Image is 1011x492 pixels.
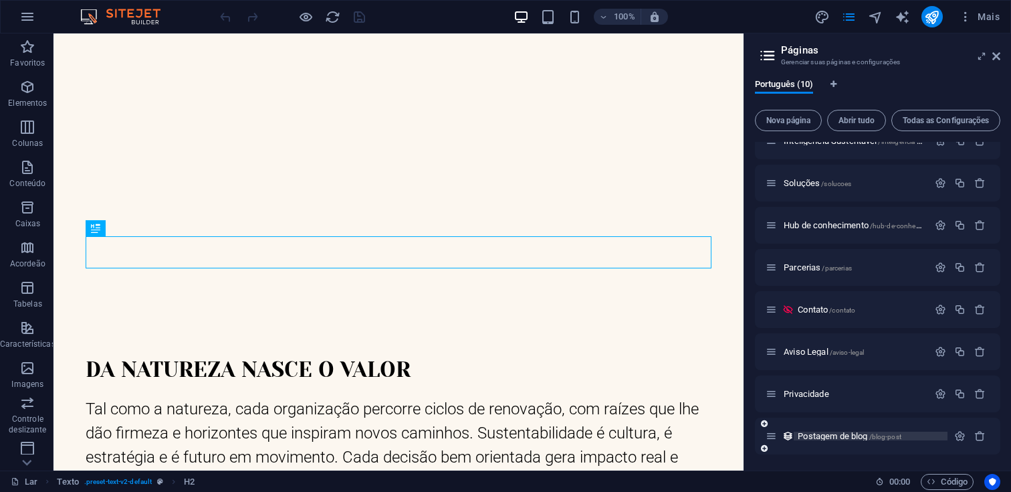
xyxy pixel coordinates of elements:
[57,474,78,490] span: Clique para selecionar. Clique duas vezes para editar
[184,474,195,490] span: Clique para selecionar. Clique duas vezes para editar
[935,346,946,357] div: Configurações
[974,346,986,357] div: Removedor
[780,221,928,230] div: Hub de conhecimento/hub-de-conhecimento
[780,263,928,272] div: Parcerias/parcerias
[822,264,851,272] font: /parcerias
[324,9,340,25] button: recarregar
[935,304,946,315] div: Configurações
[941,477,968,487] font: Código
[954,220,966,231] div: Duplicar
[814,9,830,25] button: projeto
[784,389,829,399] font: Privacidade
[77,9,177,25] img: Logotipo do editor
[780,390,928,398] div: Privacidade​
[798,305,828,315] font: Contato
[325,9,340,25] i: Recarregar página
[794,432,947,440] div: Postagem de blog/blog-post
[784,220,940,230] span: Clique para abrir a página
[891,110,1000,131] button: Todas as Configurações
[755,110,822,131] button: Nova página
[780,179,928,187] div: Soluções/solucoes
[15,219,41,228] font: Caixas
[838,116,875,125] font: Abrir tudo
[798,431,901,441] span: Clique para abrir a página
[784,262,820,272] font: Parcerias
[298,9,314,25] button: Clique aqui para sair do modo de visualização e continuar editando
[954,388,966,400] div: Duplicar
[829,307,855,314] font: /contato
[921,474,974,490] button: Código
[935,388,946,400] div: Configurações
[157,478,163,485] i: Este elemento é uma predefinição personalizável
[784,389,830,399] span: Clique para abrir a página
[755,79,1000,104] div: Guia de Idiomas
[766,116,811,125] font: Nova página
[13,299,42,309] font: Tabelas
[9,179,45,188] font: Conteúdo
[784,347,864,357] span: Clique para abrir a página
[11,380,43,389] font: Imagens
[784,262,852,272] span: Clique para abrir a página
[614,11,635,21] font: 100%
[782,430,794,442] div: Esse layout é usado como modelo para todos os itens (por exemplo, uma postagem de blog) desta col...
[830,349,865,356] font: /aviso-legal
[954,262,966,273] div: Duplicar
[794,305,928,314] div: Contato/contato
[10,58,45,68] font: Favoritos
[821,180,851,187] font: /solucoes
[9,414,46,434] font: Controle deslizante
[814,9,830,25] i: Design (Ctrl+Alt+Y)
[781,44,818,56] font: Páginas
[978,11,1000,22] font: Mais
[889,477,910,487] font: 00:00
[781,58,900,66] font: Gerenciar suas páginas e configurações
[974,262,986,273] div: Removedor
[954,346,966,357] div: Duplicar
[10,259,45,268] font: Acordeão
[57,474,195,490] nav: migalhas de pão
[594,9,641,25] button: 100%
[895,9,911,25] button: gerador_de_texto
[935,220,946,231] div: Configurações
[974,177,986,189] div: Removedor
[84,474,152,490] span: . preset-text-v2-default
[875,474,911,490] h6: Tempo de sessão
[841,9,857,25] button: páginas
[954,430,966,442] div: Configurações
[784,178,851,188] span: Clique para abrir a página
[869,433,901,440] font: /blog-post
[974,220,986,231] div: Removedor
[921,6,943,27] button: publicar
[870,220,941,230] font: /hub-de-conhecimento
[974,304,986,315] div: Removedor
[798,431,867,441] font: Postagem de blog
[935,177,946,189] div: Configurações
[780,347,928,356] div: Aviso Legal/aviso-legal
[784,178,820,188] font: Soluções
[827,110,886,131] button: Abrir tudo
[8,98,47,108] font: Elementos
[798,305,855,315] span: Clique para abrir a página
[953,6,1005,27] button: Mais
[974,388,986,400] div: Removedor
[954,177,966,189] div: Duplicar
[868,9,884,25] button: navegador
[12,139,43,148] font: Colunas
[755,79,813,89] font: Português (10)
[935,262,946,273] div: Configurações
[984,474,1000,490] button: Centrado no usuário
[903,116,990,125] font: Todas as Configurações
[841,9,857,25] i: Páginas (Ctrl+Alt+S)
[784,220,869,230] font: Hub de conhecimento
[974,430,986,442] div: Removedor
[784,347,828,357] font: Aviso Legal
[11,474,37,490] a: Clique para cancelar a seleção. Clique duas vezes para abrir as páginas
[954,304,966,315] div: Duplicar
[25,477,37,487] font: Lar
